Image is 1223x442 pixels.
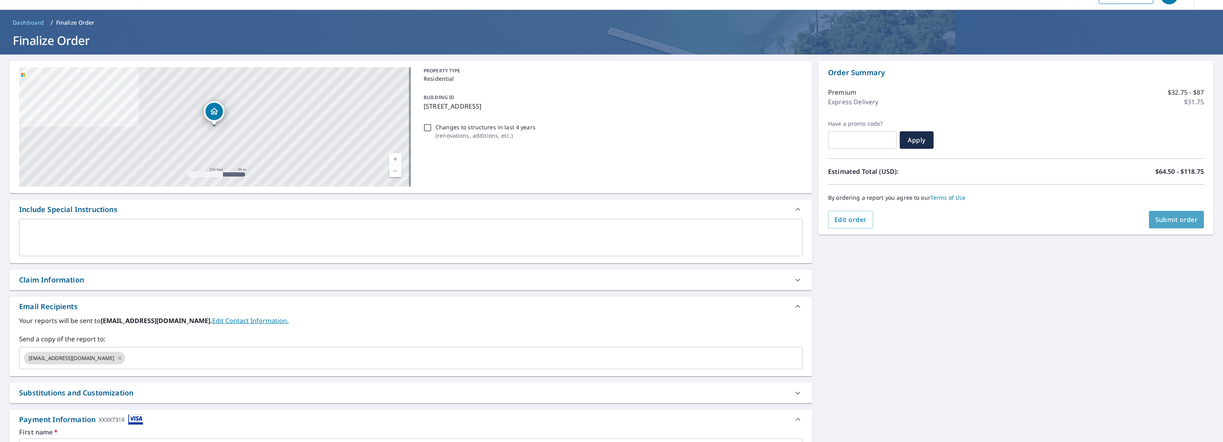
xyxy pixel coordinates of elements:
[101,316,212,325] b: [EMAIL_ADDRESS][DOMAIN_NAME].
[10,200,812,219] div: Include Special Instructions
[828,194,1204,201] p: By ordering a report you agree to our
[828,211,873,228] button: Edit order
[19,414,143,425] div: Payment Information
[828,67,1204,78] p: Order Summary
[99,414,125,425] div: XXXX7318
[389,153,401,165] a: Current Level 17, Zoom In
[10,32,1213,49] h1: Finalize Order
[128,414,143,425] img: cardImage
[19,387,133,398] div: Substitutions and Customization
[19,204,117,215] div: Include Special Instructions
[10,410,812,429] div: Payment InformationXXXX7318cardImage
[828,88,856,97] p: Premium
[436,131,535,140] p: ( renovations, additions, etc. )
[10,270,812,290] div: Claim Information
[900,131,934,149] button: Apply
[10,16,1213,29] nav: breadcrumb
[24,354,119,362] span: [EMAIL_ADDRESS][DOMAIN_NAME]
[10,383,812,403] div: Substitutions and Customization
[10,297,812,316] div: Email Recipients
[13,19,44,27] span: Dashboard
[19,275,84,285] div: Claim Information
[10,16,47,29] a: Dashboard
[1184,97,1204,107] p: $31.75
[19,429,803,435] label: First name
[1168,88,1204,97] p: $32.75 - $87
[389,165,401,177] a: Current Level 17, Zoom Out
[828,120,897,127] label: Have a promo code?
[436,123,535,131] p: Changes to structures in last 4 years
[424,74,799,83] p: Residential
[19,316,803,325] label: Your reports will be sent to
[930,194,966,201] a: Terms of Use
[906,136,927,144] span: Apply
[19,334,803,344] label: Send a copy of the report to:
[1149,211,1204,228] button: Submit order
[1155,215,1198,224] span: Submit order
[834,215,867,224] span: Edit order
[51,18,53,27] li: /
[424,67,799,74] p: PROPERTY TYPE
[424,101,799,111] p: [STREET_ADDRESS]
[424,94,454,101] p: BUILDING ID
[56,19,95,27] p: Finalize Order
[828,167,1016,176] p: Estimated Total (USD):
[204,101,225,126] div: Dropped pin, building 1, Residential property, 275 S Arlington Ave Elmhurst, IL 60126
[19,301,78,312] div: Email Recipients
[24,352,125,364] div: [EMAIL_ADDRESS][DOMAIN_NAME]
[212,316,289,325] a: EditContactInfo
[1155,167,1204,176] p: $64.50 - $118.75
[828,97,878,107] p: Express Delivery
